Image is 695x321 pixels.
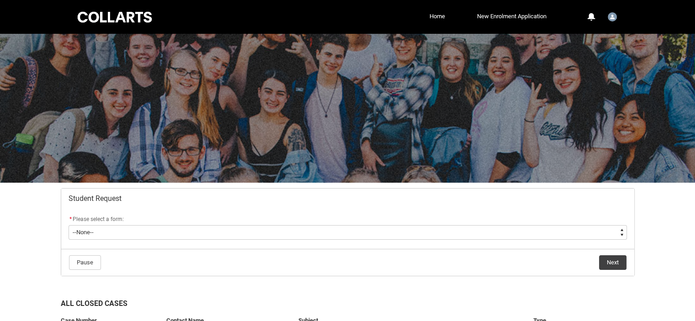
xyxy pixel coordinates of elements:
[427,10,447,23] a: Home
[605,9,619,23] button: User Profile Student.jkwan.20242095
[599,255,626,270] button: Next
[61,188,635,276] article: Redu_Student_Request flow
[73,216,124,222] span: Please select a form:
[69,194,122,203] span: Student Request
[69,216,72,222] abbr: required
[61,298,635,312] h2: All Closed Cases
[475,10,549,23] a: New Enrolment Application
[608,12,617,21] img: Student.jkwan.20242095
[69,255,101,270] button: Pause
